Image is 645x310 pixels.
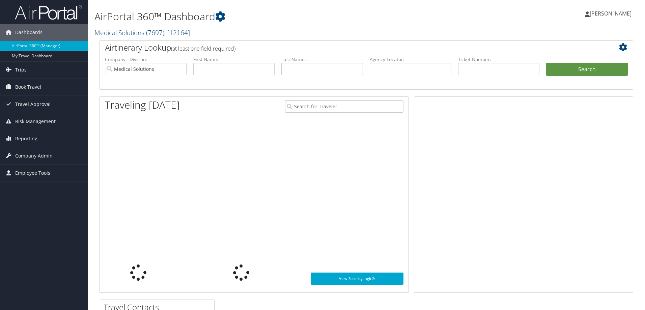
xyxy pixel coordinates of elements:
[458,56,540,63] label: Ticket Number:
[15,113,56,130] span: Risk Management
[311,273,403,285] a: View SecurityLogic®
[94,28,190,37] a: Medical Solutions
[105,56,187,63] label: Company - Division:
[15,24,43,41] span: Dashboards
[15,147,53,164] span: Company Admin
[105,42,583,53] h2: Airtinerary Lookup
[15,79,41,95] span: Book Travel
[105,98,180,112] h1: Traveling [DATE]
[146,28,164,37] span: ( 7697 )
[546,63,628,76] button: Search
[15,4,82,20] img: airportal-logo.png
[370,56,451,63] label: Agency Locator:
[15,61,27,78] span: Trips
[285,100,403,113] input: Search for Traveler
[15,165,50,181] span: Employee Tools
[193,56,275,63] label: First Name:
[171,45,235,52] span: (at least one field required)
[164,28,190,37] span: , [ 12164 ]
[94,9,457,24] h1: AirPortal 360™ Dashboard
[15,96,51,113] span: Travel Approval
[281,56,363,63] label: Last Name:
[585,3,638,24] a: [PERSON_NAME]
[15,130,37,147] span: Reporting
[590,10,632,17] span: [PERSON_NAME]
